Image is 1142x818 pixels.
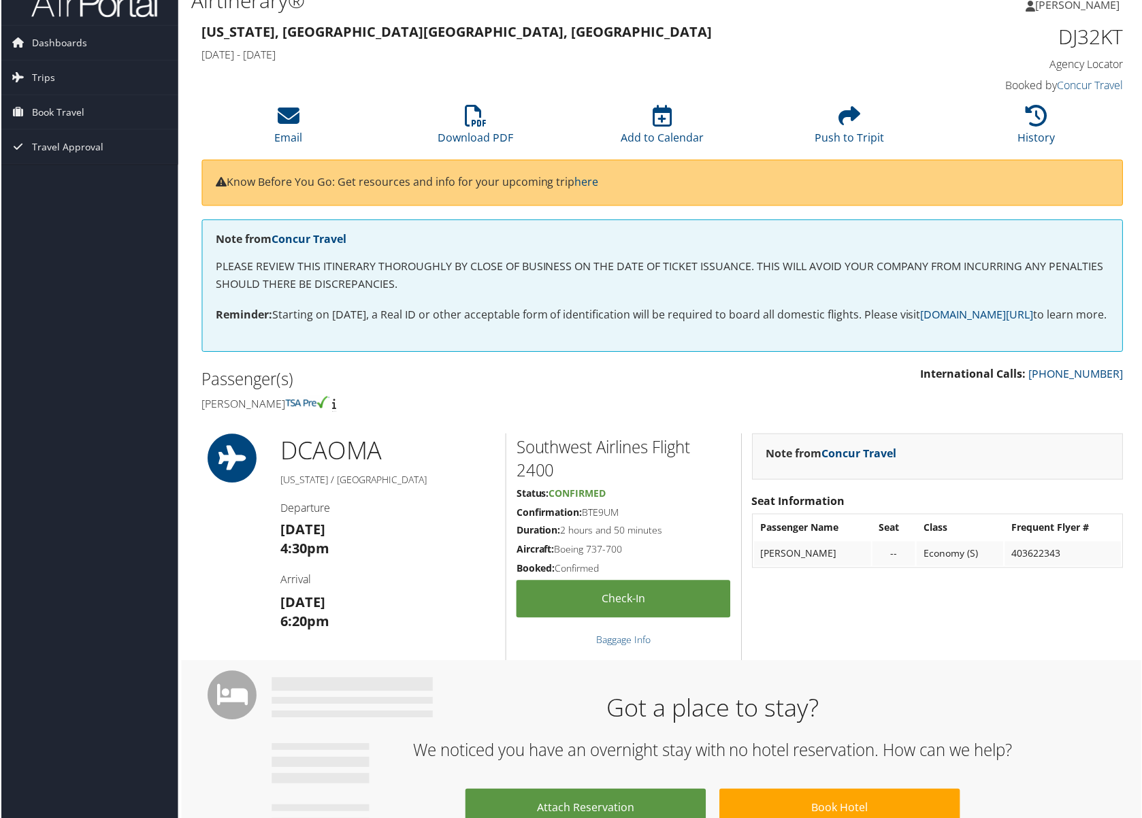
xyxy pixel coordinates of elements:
[279,573,495,588] h4: Arrival
[574,175,598,190] a: here
[31,130,102,164] span: Travel Approval
[215,307,1109,325] p: Starting on [DATE], a Real ID or other acceptable form of identification will be required to boar...
[279,474,495,487] h5: [US_STATE] / [GEOGRAPHIC_DATA]
[516,525,560,538] strong: Duration:
[516,544,554,557] strong: Aircraft:
[921,308,1034,323] a: [DOMAIN_NAME][URL]
[754,542,871,567] td: [PERSON_NAME]
[279,540,328,559] strong: 4:30pm
[279,613,328,632] strong: 6:20pm
[921,367,1026,382] strong: International Calls:
[215,232,346,247] strong: Note from
[754,517,871,541] th: Passenger Name
[31,61,54,95] span: Trips
[549,487,606,500] span: Confirmed
[917,517,1004,541] th: Class
[516,544,731,557] h5: Boeing 737-700
[879,549,909,561] div: --
[909,78,1124,93] h4: Booked by
[516,563,731,576] h5: Confirmed
[279,434,495,468] h1: DCA OMA
[752,494,845,509] strong: Seat Information
[516,563,555,576] strong: Booked:
[31,95,83,129] span: Book Travel
[596,634,651,647] a: Baggage Info
[271,232,346,247] a: Concur Travel
[621,112,704,145] a: Add to Calendar
[201,397,652,412] h4: [PERSON_NAME]
[516,581,731,619] a: Check-in
[201,47,888,62] h4: [DATE] - [DATE]
[872,517,916,541] th: Seat
[284,397,329,409] img: tsa-precheck.png
[516,487,549,500] strong: Status:
[201,22,712,41] strong: [US_STATE], [GEOGRAPHIC_DATA] [GEOGRAPHIC_DATA], [GEOGRAPHIC_DATA]
[909,56,1124,71] h4: Agency Locator
[215,259,1109,293] p: PLEASE REVIEW THIS ITINERARY THOROUGHLY BY CLOSE OF BUSINESS ON THE DATE OF TICKET ISSUANCE. THIS...
[516,506,582,519] strong: Confirmation:
[31,26,86,60] span: Dashboards
[822,446,897,461] a: Concur Travel
[815,112,884,145] a: Push to Tripit
[1058,78,1124,93] a: Concur Travel
[516,506,731,520] h5: BTE9UM
[279,501,495,516] h4: Departure
[917,542,1004,567] td: Economy (S)
[1029,367,1124,382] a: [PHONE_NUMBER]
[215,308,272,323] strong: Reminder:
[279,594,324,612] strong: [DATE]
[215,174,1109,192] p: Know Before You Go: Get resources and info for your upcoming trip
[1018,112,1056,145] a: History
[909,22,1124,51] h1: DJ32KT
[516,436,731,482] h2: Southwest Airlines Flight 2400
[1005,517,1122,541] th: Frequent Flyer #
[1005,542,1122,567] td: 403622343
[516,525,731,538] h5: 2 hours and 50 minutes
[274,112,301,145] a: Email
[437,112,512,145] a: Download PDF
[279,521,324,540] strong: [DATE]
[201,368,652,391] h2: Passenger(s)
[766,446,897,461] strong: Note from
